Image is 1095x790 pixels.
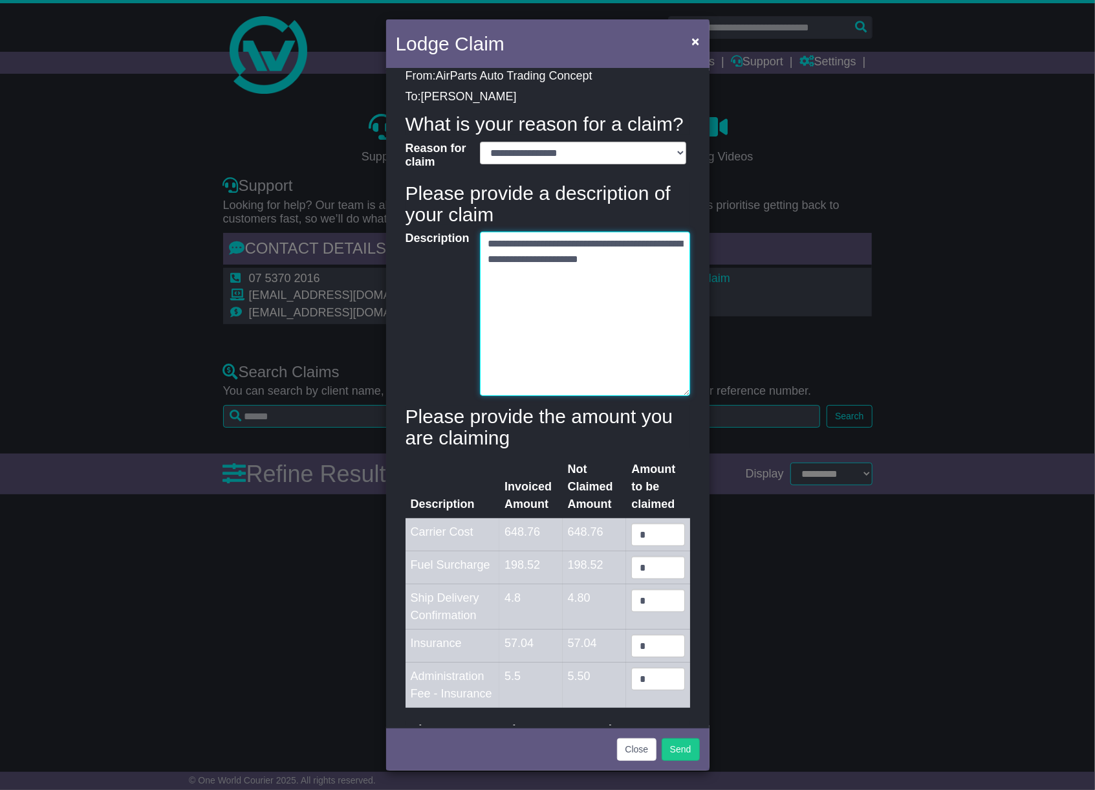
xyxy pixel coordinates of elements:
td: 4.80 [563,584,627,630]
td: 198.52 [499,551,563,584]
h4: Please attach eg. any photos, quotes to fix, invoices etc. [406,721,690,764]
td: 648.76 [499,518,563,551]
button: Close [685,28,706,54]
span: [PERSON_NAME] [421,90,517,103]
td: 57.04 [563,630,627,663]
td: 57.04 [499,630,563,663]
td: 5.5 [499,663,563,708]
th: Not Claimed Amount [563,455,627,518]
td: 198.52 [563,551,627,584]
label: Reason for claim [399,142,473,170]
th: Amount to be claimed [626,455,689,518]
td: Ship Delivery Confirmation [406,584,500,630]
button: Close [617,738,657,761]
p: From: [406,69,690,83]
h4: Please provide a description of your claim [406,182,690,225]
td: 648.76 [563,518,627,551]
td: Insurance [406,630,500,663]
p: To: [406,90,690,104]
th: Invoiced Amount [499,455,563,518]
td: 4.8 [499,584,563,630]
button: Send [662,738,700,761]
label: Description [399,232,473,393]
td: 5.50 [563,663,627,708]
h4: Lodge Claim [396,29,504,58]
td: Administration Fee - Insurance [406,663,500,708]
span: AirParts Auto Trading Concept [436,69,592,82]
td: Fuel Surcharge [406,551,500,584]
th: Description [406,455,500,518]
span: × [691,34,699,49]
h4: What is your reason for a claim? [406,113,690,135]
td: Carrier Cost [406,518,500,551]
h4: Please provide the amount you are claiming [406,406,690,448]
